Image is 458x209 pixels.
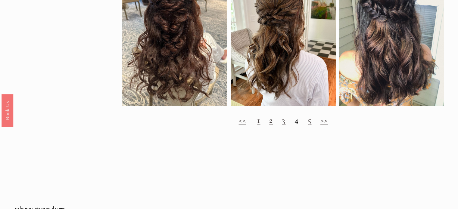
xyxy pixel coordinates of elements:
a: Book Us [2,94,13,127]
a: >> [320,115,328,125]
a: << [238,115,246,125]
a: 2 [269,115,273,125]
a: 5 [308,115,311,125]
a: 3 [282,115,285,125]
strong: 4 [294,115,299,125]
a: 1 [257,115,260,125]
